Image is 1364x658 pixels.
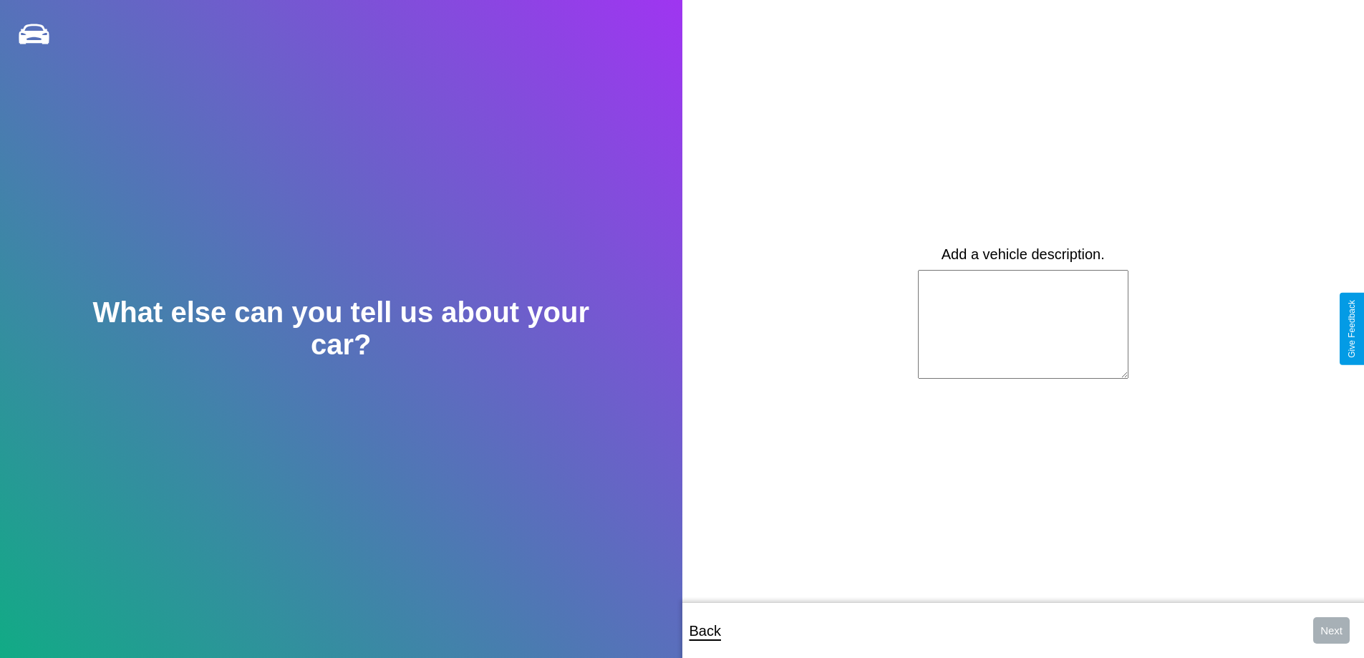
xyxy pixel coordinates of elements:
button: Next [1313,617,1350,644]
p: Back [690,618,721,644]
h2: What else can you tell us about your car? [68,296,614,361]
div: Give Feedback [1347,300,1357,358]
label: Add a vehicle description. [942,246,1105,263]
